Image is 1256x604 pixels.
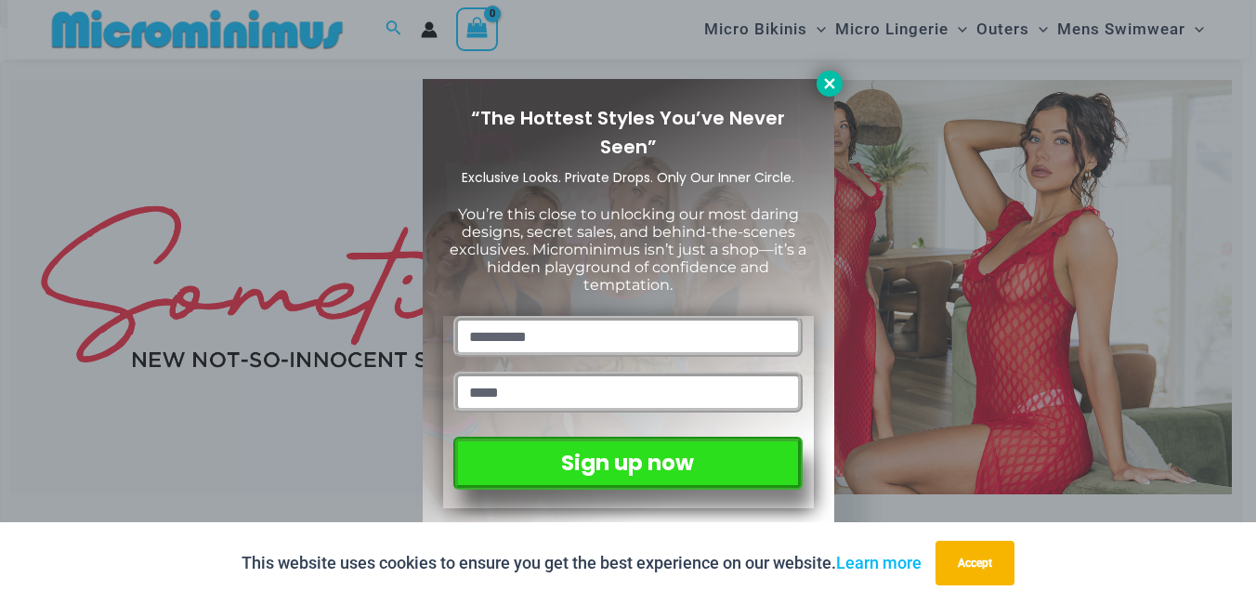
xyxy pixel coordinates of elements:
span: “The Hottest Styles You’ve Never Seen” [471,105,785,160]
button: Sign up now [453,437,802,490]
button: Close [817,71,843,97]
span: You’re this close to unlocking our most daring designs, secret sales, and behind-the-scenes exclu... [450,205,806,295]
a: Learn more [836,553,922,572]
p: This website uses cookies to ensure you get the best experience on our website. [242,549,922,577]
span: Exclusive Looks. Private Drops. Only Our Inner Circle. [462,168,794,187]
button: Accept [935,541,1014,585]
